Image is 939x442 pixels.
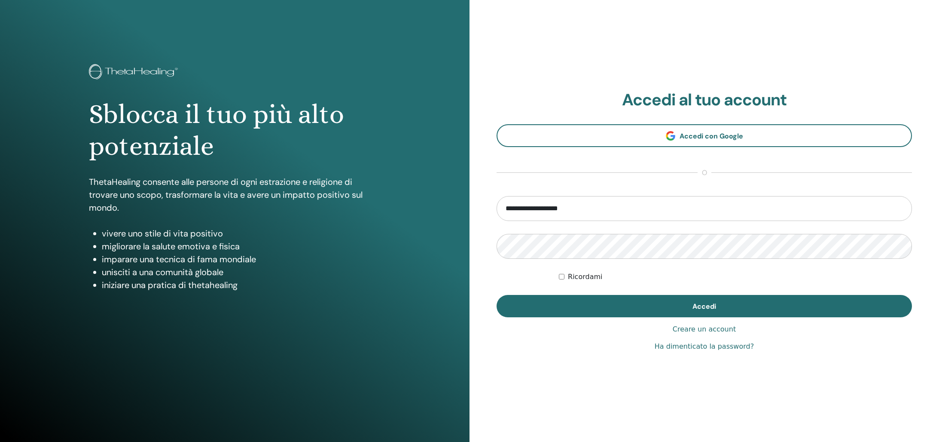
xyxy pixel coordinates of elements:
p: ThetaHealing consente alle persone di ogni estrazione e religione di trovare uno scopo, trasforma... [89,175,381,214]
li: iniziare una pratica di thetahealing [102,279,381,292]
a: Creare un account [673,324,736,335]
h2: Accedi al tuo account [497,90,912,110]
div: Keep me authenticated indefinitely or until I manually logout [559,272,912,282]
li: migliorare la salute emotiva e fisica [102,240,381,253]
a: Accedi con Google [497,124,912,147]
button: Accedi [497,295,912,317]
li: vivere uno stile di vita positivo [102,227,381,240]
span: o [698,168,711,178]
span: Accedi [692,302,716,311]
li: imparare una tecnica di fama mondiale [102,253,381,266]
h1: Sblocca il tuo più alto potenziale [89,98,381,163]
a: Ha dimenticato la password? [655,341,754,352]
li: unisciti a una comunità globale [102,266,381,279]
label: Ricordami [568,272,602,282]
span: Accedi con Google [680,132,743,141]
